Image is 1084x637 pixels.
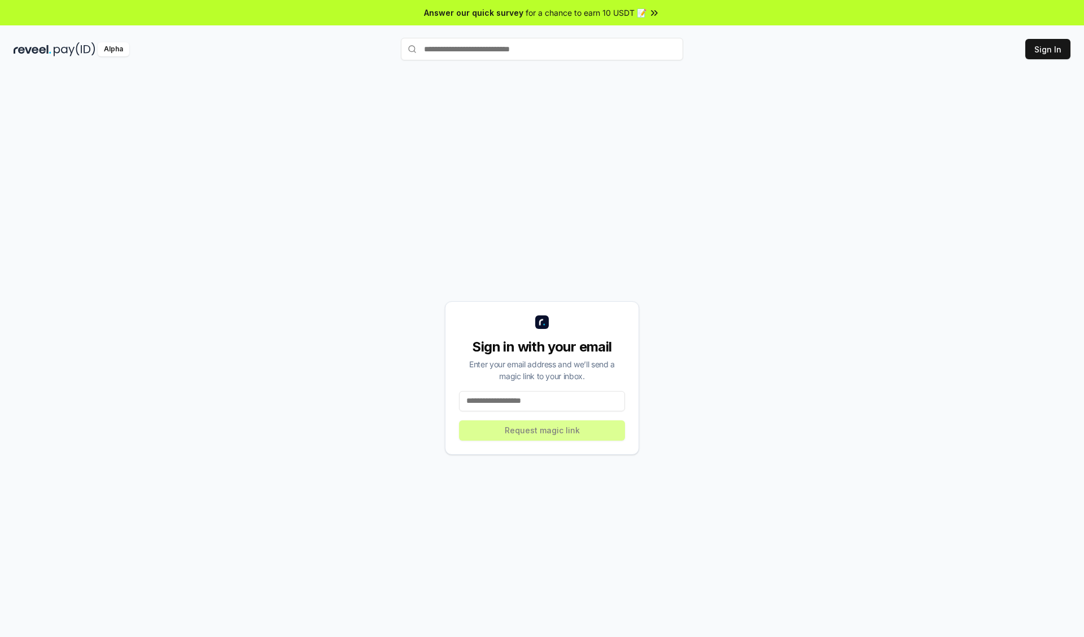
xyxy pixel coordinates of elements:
img: reveel_dark [14,42,51,56]
span: for a chance to earn 10 USDT 📝 [526,7,646,19]
div: Sign in with your email [459,338,625,356]
div: Alpha [98,42,129,56]
img: pay_id [54,42,95,56]
div: Enter your email address and we’ll send a magic link to your inbox. [459,358,625,382]
img: logo_small [535,315,549,329]
button: Sign In [1025,39,1070,59]
span: Answer our quick survey [424,7,523,19]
